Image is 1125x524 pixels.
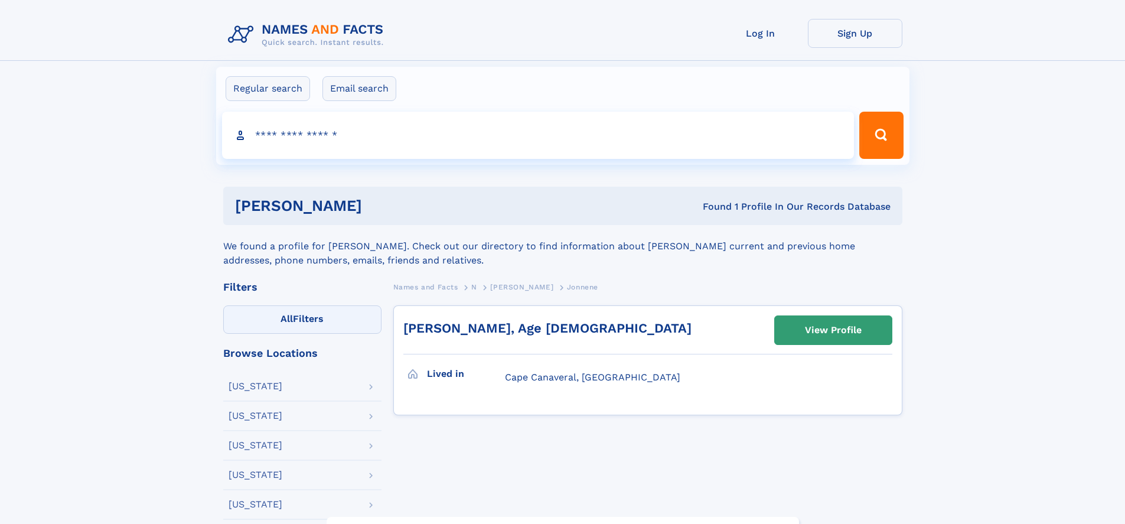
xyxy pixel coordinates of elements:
[223,19,393,51] img: Logo Names and Facts
[427,364,505,384] h3: Lived in
[226,76,310,101] label: Regular search
[229,382,282,391] div: [US_STATE]
[281,313,293,324] span: All
[490,279,553,294] a: [PERSON_NAME]
[223,282,381,292] div: Filters
[229,470,282,480] div: [US_STATE]
[229,441,282,450] div: [US_STATE]
[223,225,902,268] div: We found a profile for [PERSON_NAME]. Check out our directory to find information about [PERSON_N...
[490,283,553,291] span: [PERSON_NAME]
[505,372,680,383] span: Cape Canaveral, [GEOGRAPHIC_DATA]
[713,19,808,48] a: Log In
[805,317,862,344] div: View Profile
[229,500,282,509] div: [US_STATE]
[808,19,902,48] a: Sign Up
[567,283,598,291] span: Jonnene
[229,411,282,421] div: [US_STATE]
[223,305,381,334] label: Filters
[471,279,477,294] a: N
[393,279,458,294] a: Names and Facts
[235,198,533,213] h1: [PERSON_NAME]
[222,112,855,159] input: search input
[322,76,396,101] label: Email search
[471,283,477,291] span: N
[223,348,381,359] div: Browse Locations
[403,321,692,336] a: [PERSON_NAME], Age [DEMOGRAPHIC_DATA]
[532,200,891,213] div: Found 1 Profile In Our Records Database
[775,316,892,344] a: View Profile
[859,112,903,159] button: Search Button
